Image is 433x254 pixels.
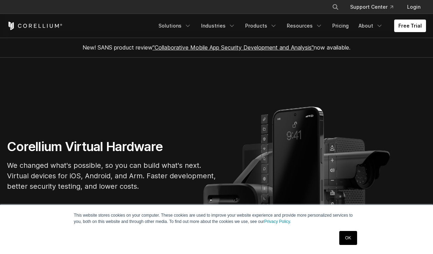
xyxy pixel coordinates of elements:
[154,20,426,32] div: Navigation Menu
[345,1,399,13] a: Support Center
[402,1,426,13] a: Login
[152,44,314,51] a: "Collaborative Mobile App Security Development and Analysis"
[339,231,357,245] a: OK
[241,20,281,32] a: Products
[154,20,196,32] a: Solutions
[83,44,350,51] span: New! SANS product review now available.
[328,20,353,32] a: Pricing
[74,212,359,225] p: This website stores cookies on your computer. These cookies are used to improve your website expe...
[7,160,217,192] p: We changed what's possible, so you can build what's next. Virtual devices for iOS, Android, and A...
[7,22,63,30] a: Corellium Home
[394,20,426,32] a: Free Trial
[264,219,291,224] a: Privacy Policy.
[283,20,327,32] a: Resources
[354,20,387,32] a: About
[329,1,342,13] button: Search
[7,139,217,155] h1: Corellium Virtual Hardware
[197,20,240,32] a: Industries
[324,1,426,13] div: Navigation Menu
